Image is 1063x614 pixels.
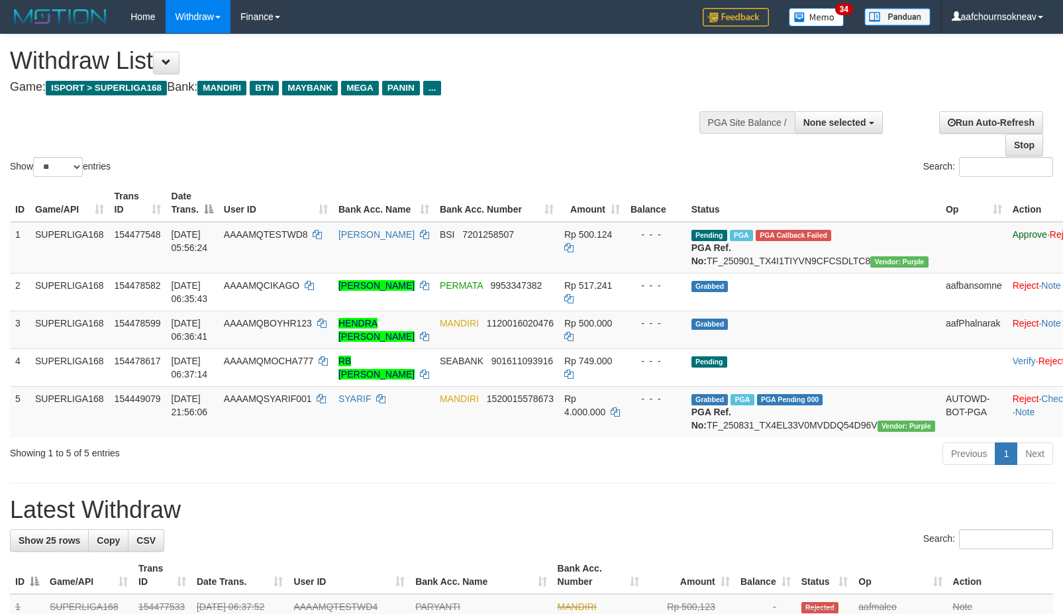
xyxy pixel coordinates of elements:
th: Date Trans.: activate to sort column descending [166,184,219,222]
span: MANDIRI [440,318,479,329]
span: Show 25 rows [19,535,80,546]
span: Grabbed [691,319,729,330]
th: Op: activate to sort column ascending [940,184,1007,222]
th: Balance: activate to sort column ascending [735,556,796,594]
th: Bank Acc. Name: activate to sort column ascending [410,556,552,594]
td: 3 [10,311,30,348]
a: Note [1041,280,1061,291]
span: SEABANK [440,356,483,366]
span: Rp 500.000 [564,318,612,329]
a: Next [1017,442,1053,465]
span: MANDIRI [558,601,597,612]
a: Reject [1013,318,1039,329]
a: Stop [1005,134,1043,156]
span: Pending [691,356,727,368]
span: AAAAMQBOYHR123 [224,318,312,329]
a: CSV [128,529,164,552]
a: Approve [1013,229,1047,240]
span: AAAAMQCIKAGO [224,280,299,291]
td: AUTOWD-BOT-PGA [940,386,1007,437]
th: Trans ID: activate to sort column ascending [109,184,166,222]
td: 4 [10,348,30,386]
span: 154478617 [115,356,161,366]
span: 34 [835,3,853,15]
span: MAYBANK [282,81,338,95]
span: AAAAMQSYARIF001 [224,393,312,404]
td: aafbansomne [940,273,1007,311]
input: Search: [959,157,1053,177]
div: Showing 1 to 5 of 5 entries [10,441,433,460]
span: Rp 500.124 [564,229,612,240]
a: [PERSON_NAME] [338,280,415,291]
button: None selected [795,111,883,134]
span: AAAAMQMOCHA777 [224,356,313,366]
span: Grabbed [691,394,729,405]
span: MEGA [341,81,379,95]
div: - - - [631,354,681,368]
h4: Game: Bank: [10,81,695,94]
div: - - - [631,392,681,405]
span: 154478582 [115,280,161,291]
h1: Withdraw List [10,48,695,74]
th: User ID: activate to sort column ascending [219,184,333,222]
td: TF_250831_TX4EL33V0MVDDQ54D96V [686,386,940,437]
td: SUPERLIGA168 [30,311,109,348]
a: Note [1041,318,1061,329]
th: Status [686,184,940,222]
b: PGA Ref. No: [691,407,731,431]
a: Show 25 rows [10,529,89,552]
span: Rejected [801,602,838,613]
a: HENDRA [PERSON_NAME] [338,318,415,342]
span: [DATE] 06:35:43 [172,280,208,304]
span: Rp 517.241 [564,280,612,291]
span: None selected [803,117,866,128]
td: 1 [10,222,30,274]
td: 2 [10,273,30,311]
span: Vendor URL: https://trx4.1velocity.biz [870,256,928,268]
td: SUPERLIGA168 [30,386,109,437]
h1: Latest Withdraw [10,497,1053,523]
th: Bank Acc. Name: activate to sort column ascending [333,184,434,222]
span: 154449079 [115,393,161,404]
span: ISPORT > SUPERLIGA168 [46,81,167,95]
span: Copy [97,535,120,546]
span: Marked by aafchoeunmanni [731,394,754,405]
div: - - - [631,228,681,241]
span: 154477548 [115,229,161,240]
th: Bank Acc. Number: activate to sort column ascending [552,556,645,594]
span: BSI [440,229,455,240]
img: Button%20Memo.svg [789,8,844,26]
th: ID: activate to sort column descending [10,556,44,594]
a: SYARIF [338,393,372,404]
span: Copy 1520015578673 to clipboard [487,393,554,404]
th: Trans ID: activate to sort column ascending [133,556,191,594]
span: PERMATA [440,280,483,291]
a: RB [PERSON_NAME] [338,356,415,380]
a: [PERSON_NAME] [338,229,415,240]
th: Game/API: activate to sort column ascending [30,184,109,222]
span: [DATE] 05:56:24 [172,229,208,253]
th: Op: activate to sort column ascending [853,556,947,594]
span: ... [423,81,441,95]
th: User ID: activate to sort column ascending [288,556,410,594]
a: Reject [1013,393,1039,404]
span: [DATE] 21:56:06 [172,393,208,417]
td: aafPhalnarak [940,311,1007,348]
span: Rp 4.000.000 [564,393,605,417]
label: Search: [923,157,1053,177]
td: TF_250901_TX4I1TIYVN9CFCSDLTC8 [686,222,940,274]
span: Vendor URL: https://trx4.1velocity.biz [878,421,935,432]
a: 1 [995,442,1017,465]
span: MANDIRI [440,393,479,404]
th: Action [948,556,1053,594]
input: Search: [959,529,1053,549]
th: Amount: activate to sort column ascending [644,556,735,594]
div: - - - [631,279,681,292]
span: [DATE] 06:37:14 [172,356,208,380]
a: Previous [942,442,995,465]
th: Balance [625,184,686,222]
label: Search: [923,529,1053,549]
span: Copy 901611093916 to clipboard [491,356,553,366]
a: Run Auto-Refresh [939,111,1043,134]
td: SUPERLIGA168 [30,348,109,386]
